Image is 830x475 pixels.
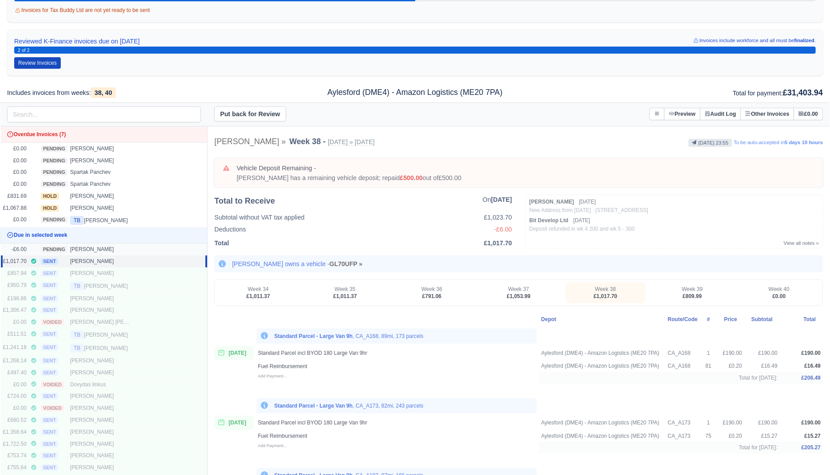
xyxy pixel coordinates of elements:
[1,178,29,190] td: £0.00
[7,106,201,122] input: Search...
[41,193,59,200] span: hold
[70,416,132,424] div: [PERSON_NAME]
[41,205,59,212] span: hold
[41,246,67,253] span: pending
[41,295,58,302] span: sent
[70,344,132,353] div: [PERSON_NAME]
[1,293,29,305] td: £198.86
[1,155,29,167] td: £0.00
[41,157,67,164] span: pending
[1,267,29,279] td: £857.94
[1,255,29,267] td: £1,017.70
[70,169,132,176] div: Spartak Panchev
[70,318,132,326] div: [PERSON_NAME] [PERSON_NAME]
[692,36,816,47] small: Invoices include workforce and all must be .
[41,464,58,471] span: sent
[3,129,205,140] div: Overdue Invoices (7)
[553,86,830,99] div: Total for payment:
[41,344,58,351] span: sent
[70,393,132,400] div: [PERSON_NAME]
[1,190,29,202] td: £831.69
[283,88,547,97] h5: Aylesford (DME4) - Amazon Logistics (ME20 7PA)
[41,145,67,152] span: pending
[41,270,58,277] span: sent
[14,47,816,54] a: 2 of 2
[794,38,814,43] strong: finalized
[41,452,58,459] span: sent
[1,304,29,316] td: £1,306.47
[70,357,132,365] div: [PERSON_NAME]
[1,390,29,402] td: £724.00
[41,282,58,289] span: sent
[41,381,64,388] span: voided
[41,417,58,424] span: sent
[70,464,132,471] div: [PERSON_NAME]
[70,270,132,277] div: [PERSON_NAME]
[41,181,67,188] span: pending
[70,344,84,353] span: TB
[70,404,132,412] div: [PERSON_NAME]
[1,214,29,228] td: £0.00
[1,462,29,474] td: £755.64
[41,258,58,265] span: sent
[786,432,830,475] iframe: Chat Widget
[41,331,58,338] span: sent
[664,108,700,121] button: Preview
[1,414,29,426] td: £680.52
[70,295,132,302] div: [PERSON_NAME]
[70,440,132,448] div: [PERSON_NAME]
[70,258,132,265] div: [PERSON_NAME]
[700,108,741,121] button: Audit Log
[70,181,132,188] div: Spartak Panchev
[14,57,61,69] button: Review Invoices
[1,367,29,379] td: £497.40
[41,319,64,326] span: voided
[41,405,64,412] span: voided
[1,243,29,255] td: -£6.00
[1,142,29,154] td: £0.00
[41,393,58,400] span: sent
[70,381,132,389] div: Dovydas linkus
[70,452,132,459] div: [PERSON_NAME]
[1,438,29,450] td: £1,722.50
[14,7,150,13] span: Invoices for Tax Buddy Ltd are not yet ready to be sent
[14,36,140,47] span: Reviewed K-Finance invoices due on [DATE]
[41,216,67,223] span: pending
[1,279,29,293] td: £950.79
[70,157,132,165] div: [PERSON_NAME]
[1,450,29,462] td: £753.74
[1,166,29,178] td: £0.00
[1,379,29,391] td: £0.00
[70,216,132,225] div: [PERSON_NAME]
[1,328,29,342] td: £511.51
[70,428,132,436] div: [PERSON_NAME]
[41,169,67,176] span: pending
[783,88,823,97] span: £31,403.94
[41,441,58,448] span: sent
[0,88,277,98] div: Includes invoices from weeks:
[70,145,132,153] div: [PERSON_NAME]
[214,106,286,122] button: Put back for Review
[70,330,84,339] span: TB
[740,108,794,121] button: Other Invoices
[70,282,84,290] span: TB
[1,426,29,438] td: £1,358.64
[41,369,58,376] span: sent
[41,429,58,436] span: sent
[70,306,132,314] div: [PERSON_NAME]
[3,230,205,241] div: Due in selected week
[70,246,132,253] div: [PERSON_NAME]
[1,355,29,367] td: £1,268.14
[794,108,823,121] button: £0.00
[1,342,29,355] td: £1,241.18
[1,202,29,214] td: £1,067.88
[1,316,29,328] td: £0.00
[70,216,84,225] span: TB
[18,47,812,54] div: 2 of 2
[70,369,132,377] div: [PERSON_NAME]
[70,192,132,200] div: [PERSON_NAME]
[91,87,116,98] span: 38, 40
[70,204,132,212] div: [PERSON_NAME]
[41,357,58,364] span: sent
